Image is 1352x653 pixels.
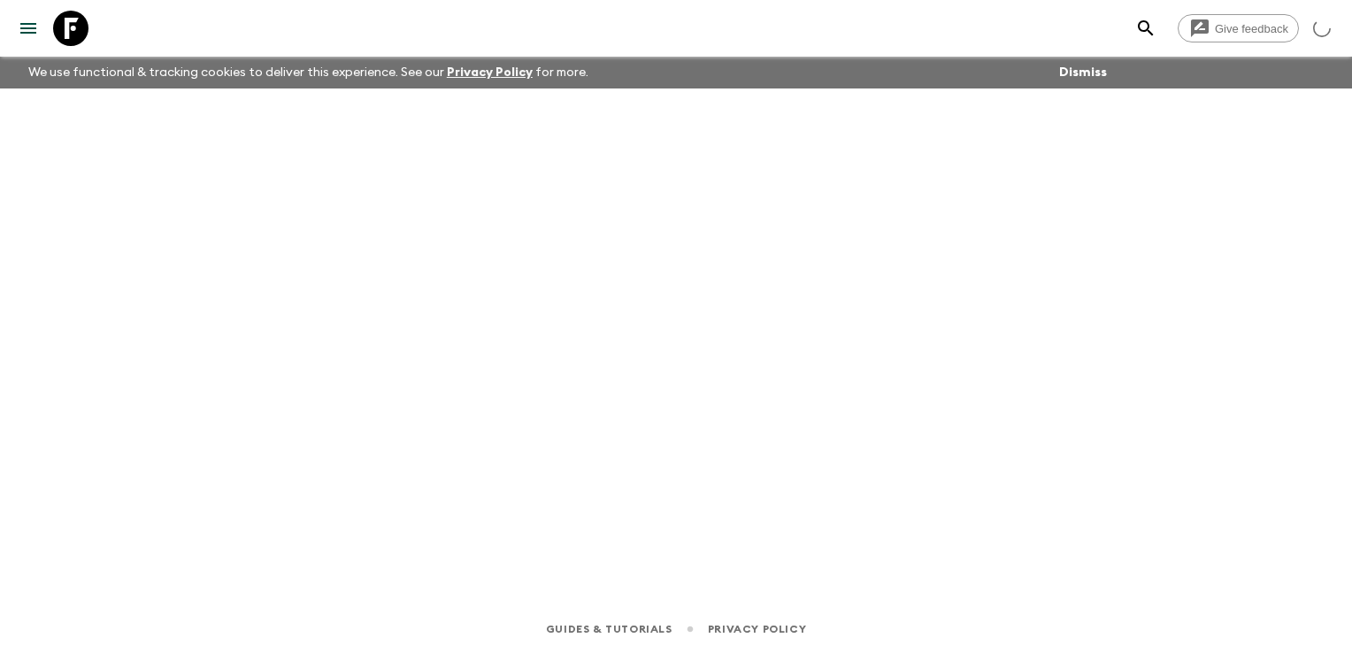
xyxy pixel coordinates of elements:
[11,11,46,46] button: menu
[546,619,672,639] a: Guides & Tutorials
[1128,11,1164,46] button: search adventures
[1205,22,1298,35] span: Give feedback
[21,57,595,88] p: We use functional & tracking cookies to deliver this experience. See our for more.
[1178,14,1299,42] a: Give feedback
[447,66,533,79] a: Privacy Policy
[1055,60,1111,85] button: Dismiss
[708,619,806,639] a: Privacy Policy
